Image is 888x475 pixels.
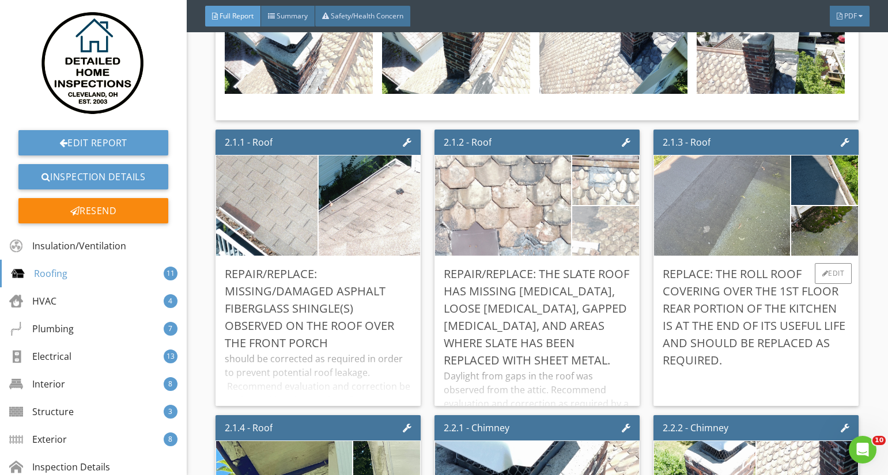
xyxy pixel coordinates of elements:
img: photo.jpg [779,119,871,242]
img: photo.jpg [333,110,673,301]
div: Exterior [9,432,67,446]
div: 13 [164,349,177,363]
div: 8 [164,377,177,391]
div: 2.2.1 - Chimney [444,421,509,435]
div: 2.1.1 - Roof [225,135,273,149]
img: photo.jpg [243,134,496,277]
div: 8 [164,432,177,446]
div: 2.1.4 - Roof [225,421,273,435]
img: photo.jpg [225,11,373,94]
img: DHI_Logo_White_Background.png [38,9,149,116]
div: Plumbing [9,322,74,336]
a: Inspection Details [18,164,168,189]
div: 3 [164,405,177,419]
span: Full Report [220,11,254,21]
div: Repair/Replace: missing/Damaged asphalt fiberglass shingle(s) observed on the roof over the front... [225,265,411,352]
span: Summary [277,11,308,21]
span: 10 [872,436,886,445]
div: Edit [815,263,852,284]
span: PDF [844,11,857,21]
div: 7 [164,322,177,336]
div: Inspection Details [9,460,110,474]
div: 2.1.2 - Roof [444,135,492,149]
span: Safety/Health Concern [331,11,403,21]
img: photo.jpg [522,184,689,278]
div: Resend [18,198,168,223]
img: photo.jpg [522,134,689,227]
div: Roofing [11,267,67,280]
iframe: Intercom live chat [849,436,876,463]
div: HVAC [9,294,56,308]
div: 11 [164,267,177,280]
div: Replace: The roll roof covering over the 1st floor rear portion of the kitchen is at the end of i... [663,265,849,369]
img: photo.jpg [697,11,845,94]
div: 2.1.3 - Roof [663,135,711,149]
img: photo.jpg [539,11,687,94]
a: Edit Report [18,130,168,155]
div: Structure [9,405,74,419]
div: Insulation/Ventilation [9,239,126,253]
img: photo.jpg [382,11,530,94]
div: Repair/Replace: The slate roof has missing [MEDICAL_DATA], loose [MEDICAL_DATA], gapped [MEDICAL_... [444,265,630,369]
div: 4 [164,294,177,308]
img: photo.jpg [140,134,394,277]
img: photo.jpg [628,81,816,331]
div: 2.2.2 - Chimney [663,421,728,435]
img: photo.jpg [779,169,871,293]
div: Interior [9,377,65,391]
div: Electrical [9,349,71,363]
